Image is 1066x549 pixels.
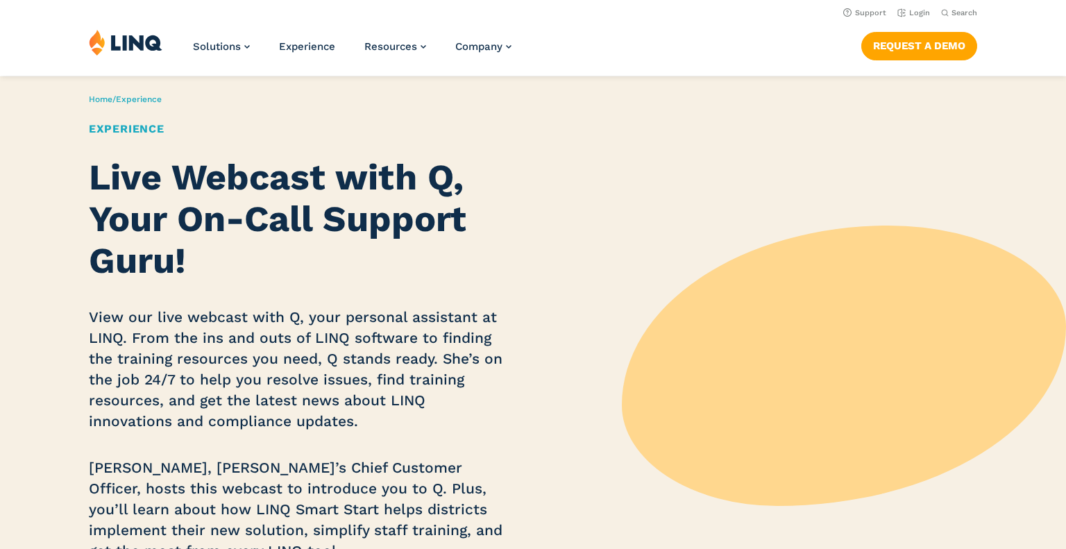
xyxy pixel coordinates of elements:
[951,8,977,17] span: Search
[364,40,417,53] span: Resources
[861,32,977,60] a: Request a Demo
[89,29,162,56] img: LINQ | K‑12 Software
[364,40,426,53] a: Resources
[455,40,502,53] span: Company
[279,40,335,53] a: Experience
[116,94,162,104] span: Experience
[193,40,241,53] span: Solutions
[193,29,511,75] nav: Primary Navigation
[89,121,509,137] h1: Experience
[897,8,930,17] a: Login
[941,8,977,18] button: Open Search Bar
[89,94,112,104] a: Home
[89,94,162,104] span: /
[89,307,509,432] p: View our live webcast with Q, your personal assistant at LINQ. From the ins and outs of LINQ soft...
[193,40,250,53] a: Solutions
[89,157,509,281] h2: Live Webcast with Q, Your On-Call Support Guru!
[843,8,886,17] a: Support
[455,40,511,53] a: Company
[861,29,977,60] nav: Button Navigation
